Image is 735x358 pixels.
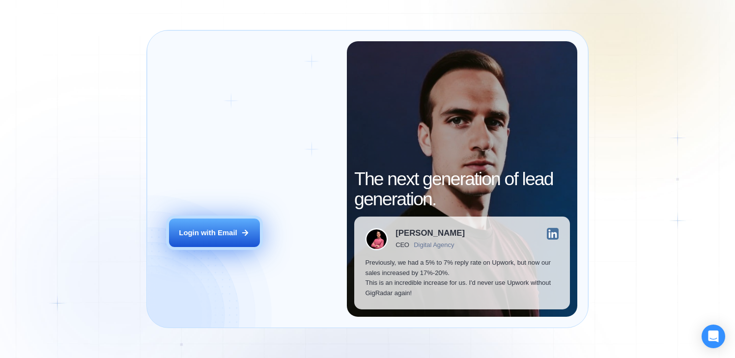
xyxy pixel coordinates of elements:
p: Previously, we had a 5% to 7% reply rate on Upwork, but now our sales increased by 17%-20%. This ... [365,258,559,298]
div: [PERSON_NAME] [396,229,465,238]
button: Login with Email [169,219,260,247]
h2: The next generation of lead generation. [354,169,570,209]
div: CEO [396,242,409,249]
div: Digital Agency [414,242,454,249]
div: Open Intercom Messenger [702,325,725,348]
div: Login with Email [179,228,237,238]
